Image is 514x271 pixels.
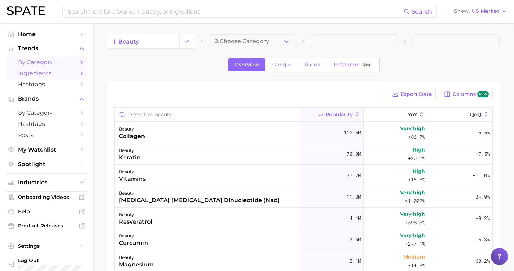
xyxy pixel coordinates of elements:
[405,218,425,227] span: +598.3%
[344,128,361,137] span: 110.5m
[6,107,87,118] a: by Category
[6,241,87,251] a: Settings
[6,220,87,231] a: Product Releases
[473,150,490,158] span: +17.5%
[119,125,145,133] div: beauty
[400,124,425,133] span: Very high
[408,154,425,163] span: +20.2%
[440,88,493,100] button: Columnsnew
[6,118,87,129] a: Hashtags
[18,179,75,186] span: Industries
[405,240,425,248] span: +277.1%
[454,9,470,13] span: Show
[7,6,45,15] img: SPATE
[6,144,87,155] a: My Watchlist
[326,112,353,117] span: Popularity
[473,257,490,265] span: -60.2%
[215,38,269,45] span: 2. Choose Category
[400,91,432,97] span: Export Data
[115,186,492,208] button: beauty[MEDICAL_DATA] [MEDICAL_DATA] dinucleotide (nad)11.0mVery high>1,000%-24.9%
[349,235,361,244] span: 3.6m
[347,171,361,180] span: 37.7m
[298,58,327,71] a: TikTok
[119,189,280,198] div: beauty
[475,235,490,244] span: -5.3%
[6,159,87,170] a: Spotlight
[6,29,87,40] a: Home
[412,8,432,15] span: Search
[67,5,404,17] input: Search here for a brand, industry, or ingredient
[405,198,425,204] span: >1,000%
[6,192,87,203] a: Onboarding Videos
[119,196,280,205] div: [MEDICAL_DATA] [MEDICAL_DATA] dinucleotide (nad)
[400,231,425,240] span: Very high
[6,93,87,104] button: Brands
[475,214,490,223] span: -8.2%
[400,210,425,218] span: Very high
[119,260,154,269] div: magnesium
[266,58,297,71] a: Google
[113,38,139,45] span: 1. beauty
[228,58,265,71] a: Overview
[413,167,425,175] span: High
[115,122,492,143] button: beautycollagen110.5mVery high+86.7%+5.5%
[18,109,75,116] span: by Category
[18,81,75,88] span: Hashtags
[472,9,499,13] span: US Market
[6,43,87,54] button: Trends
[6,57,87,68] a: by Category
[328,58,378,71] a: InstagramBeta
[304,62,321,68] span: TikTok
[334,62,360,68] span: Instagram
[18,70,75,77] span: Ingredients
[18,161,75,168] span: Spotlight
[115,165,492,186] button: beautyvitamins37.7mHigh+16.6%+11.0%
[179,34,195,48] button: Change Category
[347,150,361,158] span: 70.0m
[18,45,75,52] span: Trends
[209,34,296,48] button: 2.Choose Category
[119,132,145,140] div: collagen
[119,146,141,155] div: beauty
[408,261,425,270] span: -14.8%
[349,214,361,223] span: 4.4m
[18,243,75,249] span: Settings
[453,91,489,98] span: Columns
[119,253,154,262] div: beauty
[18,146,75,153] span: My Watchlist
[119,175,146,183] div: vitamins
[400,188,425,197] span: Very high
[115,186,299,208] div: nicotinamide adenine dinucleotide (nad)
[115,208,492,229] button: beautyresveratrol4.4mVery high+598.3%-8.2%
[413,145,425,154] span: High
[119,218,152,226] div: resveratrol
[18,257,109,264] span: Log Out
[477,91,489,98] span: new
[18,31,75,37] span: Home
[408,175,425,184] span: +16.6%
[6,68,87,79] a: Ingredients
[18,223,75,229] span: Product Releases
[349,257,361,265] span: 3.1m
[119,168,146,176] div: beauty
[18,132,75,138] span: Posts
[470,112,482,117] span: QoQ
[115,229,492,250] button: beautycurcumin3.6mVery high+277.1%-5.3%
[475,128,490,137] span: +5.5%
[299,108,364,122] button: Popularity
[119,239,148,247] div: curcumin
[408,112,417,117] span: YoY
[115,143,492,165] button: beautykeratin70.0mHigh+20.2%+17.5%
[408,133,425,141] span: +86.7%
[388,88,436,100] button: Export Data
[272,62,291,68] span: Google
[18,194,75,200] span: Onboarding Videos
[452,7,509,16] button: ShowUS Market
[6,129,87,140] a: Posts
[119,153,141,162] div: keratin
[347,193,361,201] span: 11.0m
[119,210,152,219] div: beauty
[18,208,75,215] span: Help
[115,108,299,121] input: Search in beauty
[364,108,428,122] button: YoY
